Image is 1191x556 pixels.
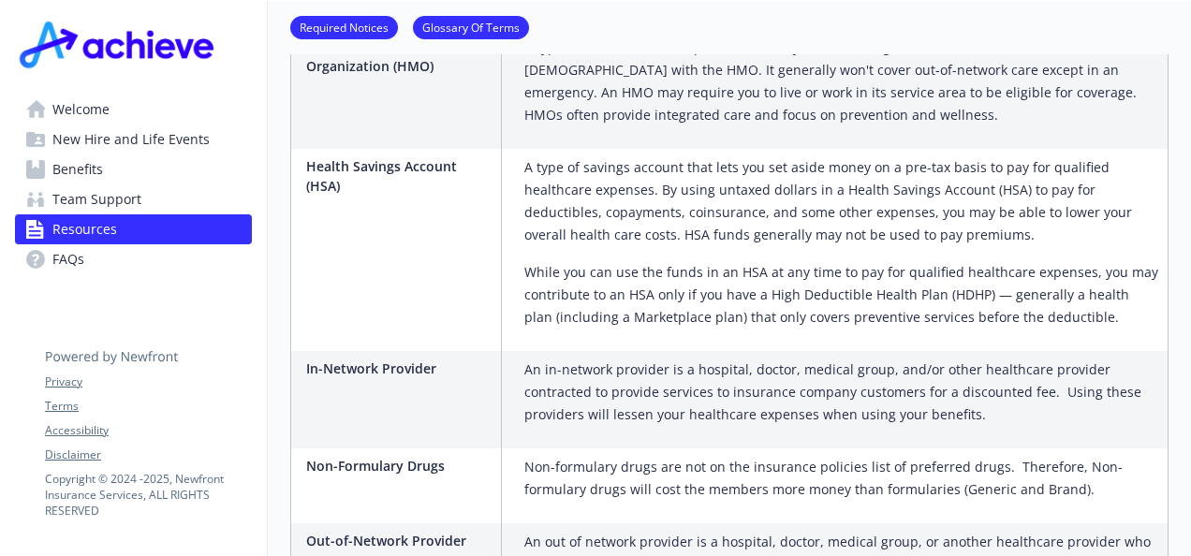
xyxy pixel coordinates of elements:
[524,358,1160,426] p: An in-network provider is a hospital, doctor, medical group, and/or other healthcare provider con...
[52,95,110,124] span: Welcome
[306,531,493,550] p: Out-of-Network Provider
[45,422,251,439] a: Accessibility
[52,214,117,244] span: Resources
[52,244,84,274] span: FAQs
[290,18,398,36] a: Required Notices
[524,456,1160,501] p: Non-formulary drugs are not on the insurance policies list of preferred drugs. Therefore, Non-for...
[52,154,103,184] span: Benefits
[15,124,252,154] a: New Hire and Life Events
[15,214,252,244] a: Resources
[45,398,251,415] a: Terms
[45,471,251,519] p: Copyright © 2024 - 2025 , Newfront Insurance Services, ALL RIGHTS RESERVED
[15,244,252,274] a: FAQs
[524,156,1160,246] p: A type of savings account that lets you set aside money on a pre-tax basis to pay for qualified h...
[15,154,252,184] a: Benefits
[306,358,493,378] p: In-Network Provider
[306,156,493,196] p: Health Savings Account (HSA)
[45,373,251,390] a: Privacy
[52,184,141,214] span: Team Support
[15,95,252,124] a: Welcome
[15,184,252,214] a: Team Support
[524,261,1160,329] p: While you can use the funds in an HSA at any time to pay for qualified healthcare expenses, you m...
[306,37,493,76] p: Health Maintenance Organization (HMO)
[306,456,493,476] p: Non-Formulary Drugs
[52,124,210,154] span: New Hire and Life Events
[524,37,1160,126] p: A type of health insurance plan that usually limits coverage to care from doctors who work for or...
[45,446,251,463] a: Disclaimer
[413,18,529,36] a: Glossary Of Terms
